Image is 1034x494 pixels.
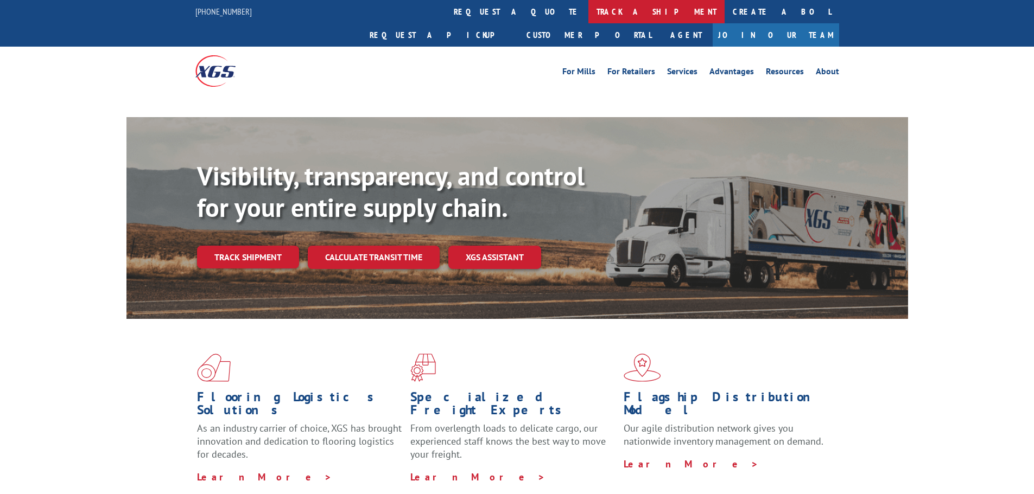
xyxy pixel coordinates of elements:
a: Learn More > [197,471,332,483]
p: From overlength loads to delicate cargo, our experienced staff knows the best way to move your fr... [410,422,616,470]
h1: Specialized Freight Experts [410,390,616,422]
a: Resources [766,67,804,79]
a: Customer Portal [518,23,659,47]
a: Agent [659,23,713,47]
a: Join Our Team [713,23,839,47]
a: Track shipment [197,246,299,268]
span: As an industry carrier of choice, XGS has brought innovation and dedication to flooring logistics... [197,422,402,460]
a: For Retailers [607,67,655,79]
a: Services [667,67,697,79]
a: Calculate transit time [308,246,440,269]
a: Request a pickup [361,23,518,47]
a: XGS ASSISTANT [448,246,541,269]
b: Visibility, transparency, and control for your entire supply chain. [197,159,585,224]
a: Learn More > [410,471,545,483]
h1: Flagship Distribution Model [624,390,829,422]
a: Learn More > [624,458,759,470]
a: Advantages [709,67,754,79]
h1: Flooring Logistics Solutions [197,390,402,422]
a: [PHONE_NUMBER] [195,6,252,17]
span: Our agile distribution network gives you nationwide inventory management on demand. [624,422,823,447]
img: xgs-icon-total-supply-chain-intelligence-red [197,354,231,382]
a: About [816,67,839,79]
img: xgs-icon-flagship-distribution-model-red [624,354,661,382]
img: xgs-icon-focused-on-flooring-red [410,354,436,382]
a: For Mills [562,67,595,79]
